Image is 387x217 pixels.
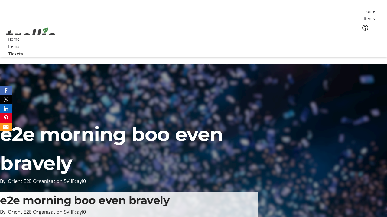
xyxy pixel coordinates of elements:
a: Home [4,36,23,42]
span: Tickets [364,35,379,41]
span: Home [8,36,20,42]
a: Items [359,15,379,22]
span: Items [8,43,19,49]
span: Items [364,15,375,22]
button: Help [359,22,371,34]
img: Orient E2E Organization 5VlIFcayl0's Logo [4,21,57,51]
span: Home [363,8,375,14]
a: Items [4,43,23,49]
a: Tickets [359,35,383,41]
span: Tickets [8,51,23,57]
a: Tickets [4,51,28,57]
a: Home [359,8,379,14]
